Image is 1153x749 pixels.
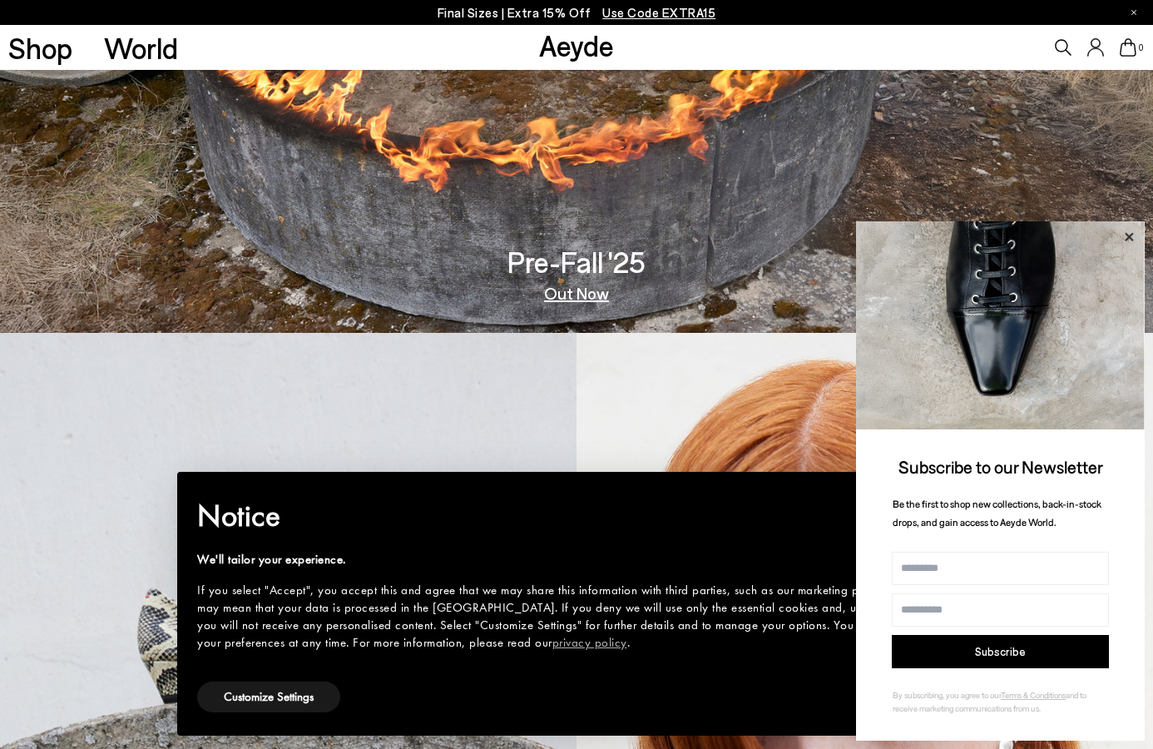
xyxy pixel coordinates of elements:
a: privacy policy [552,634,627,651]
a: Shop [8,33,72,62]
a: 0 [1120,38,1136,57]
span: 0 [1136,43,1145,52]
h2: Notice [197,494,929,538]
div: If you select "Accept", you accept this and agree that we may share this information with third p... [197,582,929,652]
div: We'll tailor your experience. [197,551,929,568]
img: ca3f721fb6ff708a270709c41d776025.jpg [856,221,1145,429]
button: Subscribe [892,635,1109,668]
a: Aeyde [539,27,614,62]
span: Navigate to /collections/ss25-final-sizes [602,5,715,20]
button: Customize Settings [197,682,340,712]
a: Out Now [544,285,609,301]
a: World [104,33,178,62]
h3: Pre-Fall '25 [507,247,646,276]
span: By subscribing, you agree to our [893,690,1001,700]
span: Subscribe to our Newsletter [898,456,1103,477]
span: Be the first to shop new collections, back-in-stock drops, and gain access to Aeyde World. [893,498,1101,528]
p: Final Sizes | Extra 15% Off [438,2,716,23]
a: Terms & Conditions [1001,690,1066,700]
